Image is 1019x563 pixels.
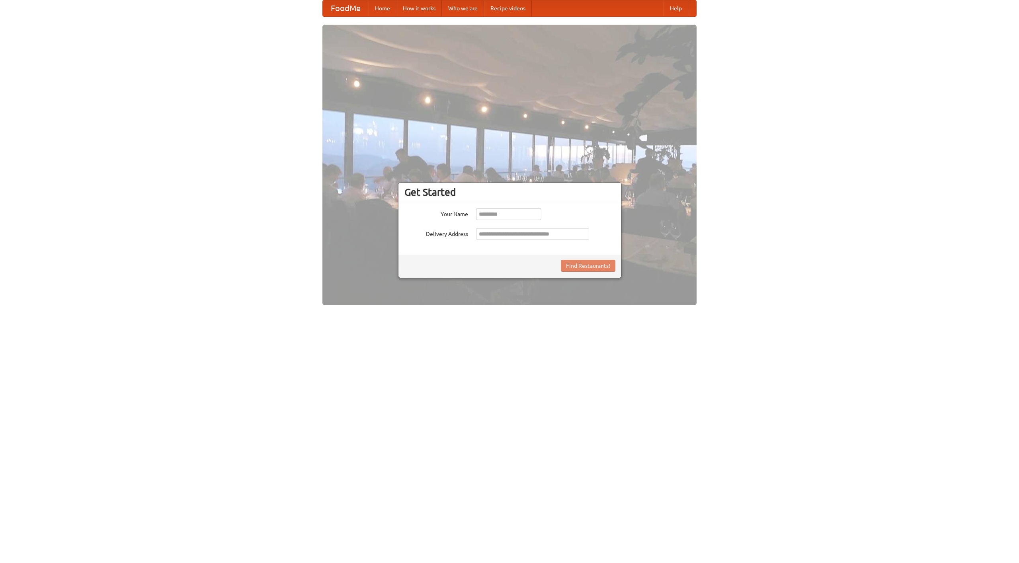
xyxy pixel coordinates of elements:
h3: Get Started [404,186,615,198]
a: How it works [396,0,442,16]
label: Delivery Address [404,228,468,238]
a: Who we are [442,0,484,16]
label: Your Name [404,208,468,218]
a: Home [369,0,396,16]
a: Recipe videos [484,0,532,16]
a: Help [664,0,688,16]
a: FoodMe [323,0,369,16]
button: Find Restaurants! [561,260,615,272]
